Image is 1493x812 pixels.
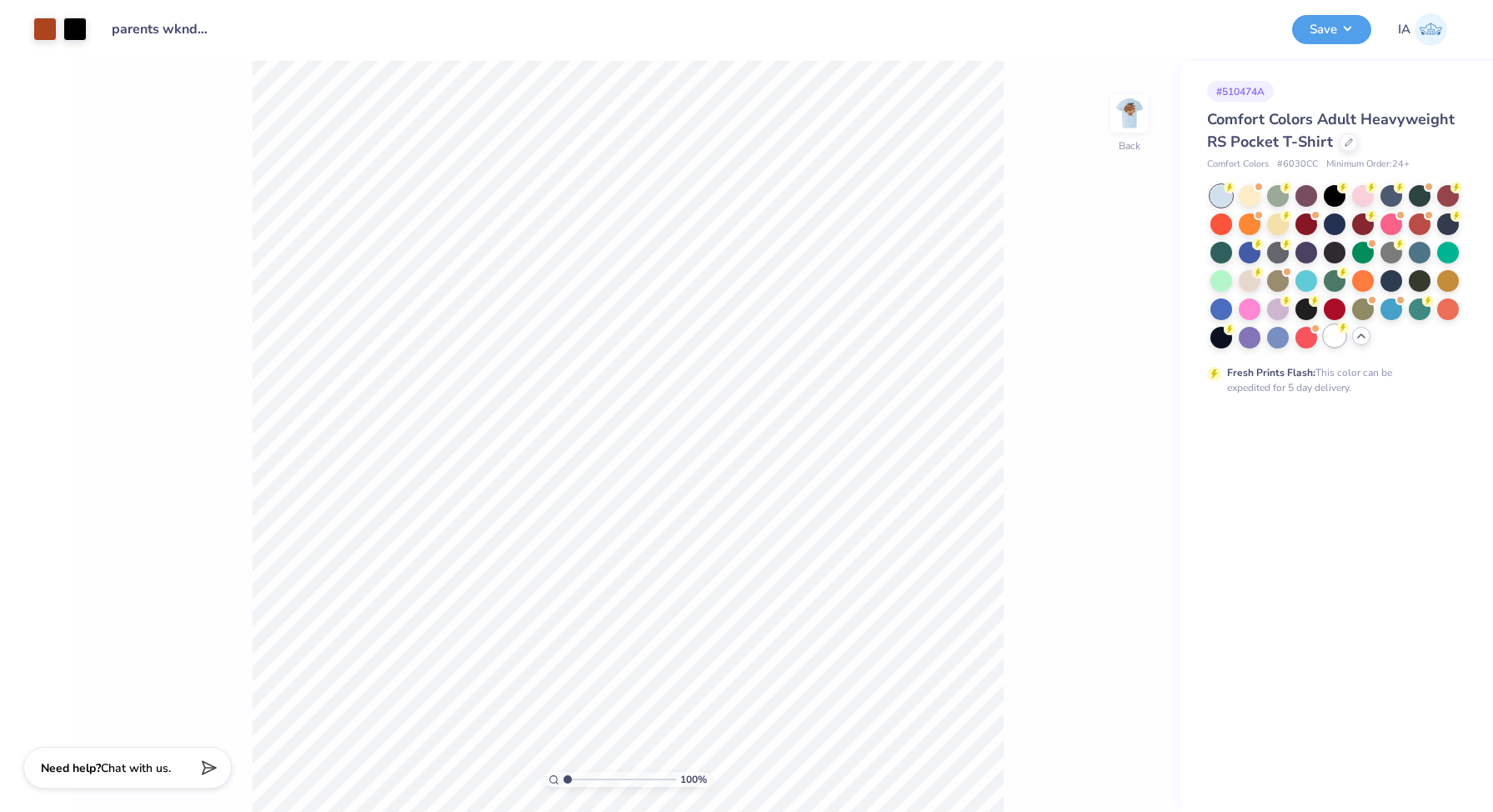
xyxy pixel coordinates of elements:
div: Back [1119,138,1140,153]
span: Chat with us. [101,760,171,776]
div: # 510474A [1207,81,1274,102]
span: IA [1398,20,1410,39]
a: IA [1398,13,1447,46]
span: # 6030CC [1277,158,1318,172]
span: Comfort Colors Adult Heavyweight RS Pocket T-Shirt [1207,109,1455,152]
strong: Need help? [41,760,101,776]
div: This color can be expedited for 5 day delivery. [1227,365,1432,395]
span: 100 % [680,772,707,787]
img: Back [1113,97,1146,130]
strong: Fresh Prints Flash: [1227,366,1315,379]
button: Save [1292,15,1371,44]
img: Inna Akselrud [1415,13,1447,46]
span: Comfort Colors [1207,158,1269,172]
input: Untitled Design [99,13,222,46]
span: Minimum Order: 24 + [1326,158,1410,172]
